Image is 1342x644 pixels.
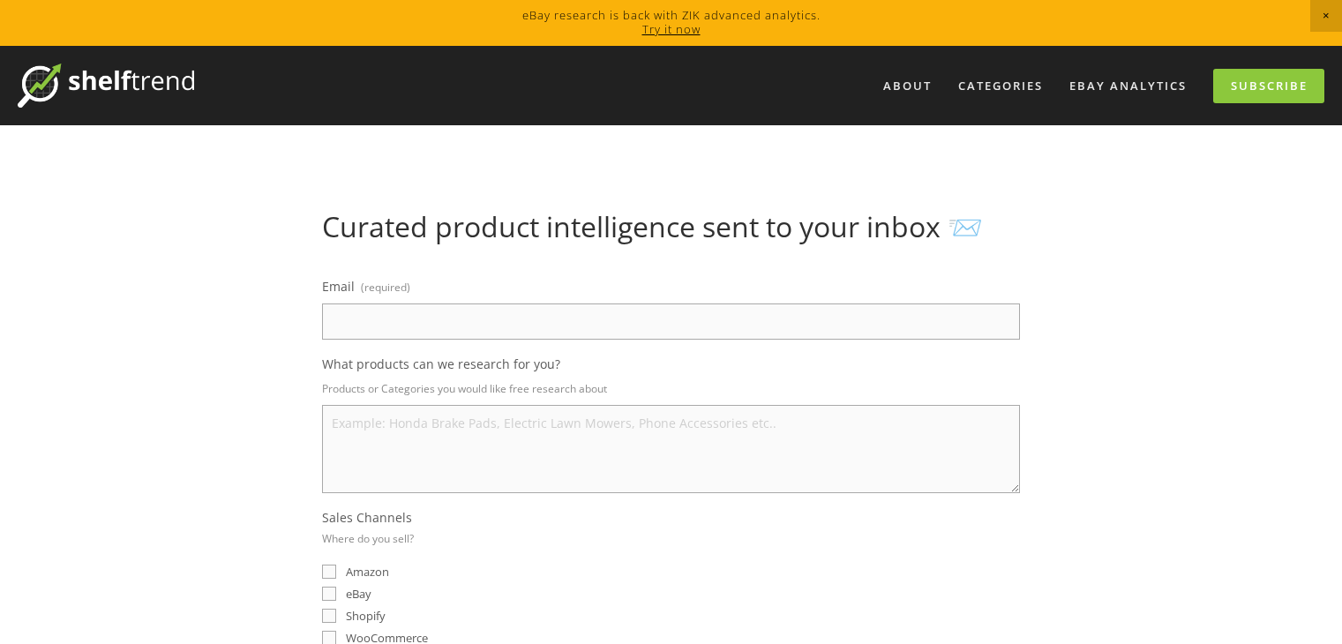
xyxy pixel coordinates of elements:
span: eBay [346,586,371,602]
input: Amazon [322,565,336,579]
span: Email [322,278,355,295]
a: Try it now [642,21,701,37]
h1: Curated product intelligence sent to your inbox 📨 [322,210,1020,243]
a: Subscribe [1213,69,1324,103]
input: eBay [322,587,336,601]
p: Where do you sell? [322,526,414,551]
span: Shopify [346,608,386,624]
div: Categories [947,71,1054,101]
p: Products or Categories you would like free research about [322,376,1020,401]
span: What products can we research for you? [322,356,560,372]
a: eBay Analytics [1058,71,1198,101]
span: Amazon [346,564,389,580]
img: ShelfTrend [18,64,194,108]
span: (required) [361,274,410,300]
span: Sales Channels [322,509,412,526]
input: Shopify [322,609,336,623]
a: About [872,71,943,101]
